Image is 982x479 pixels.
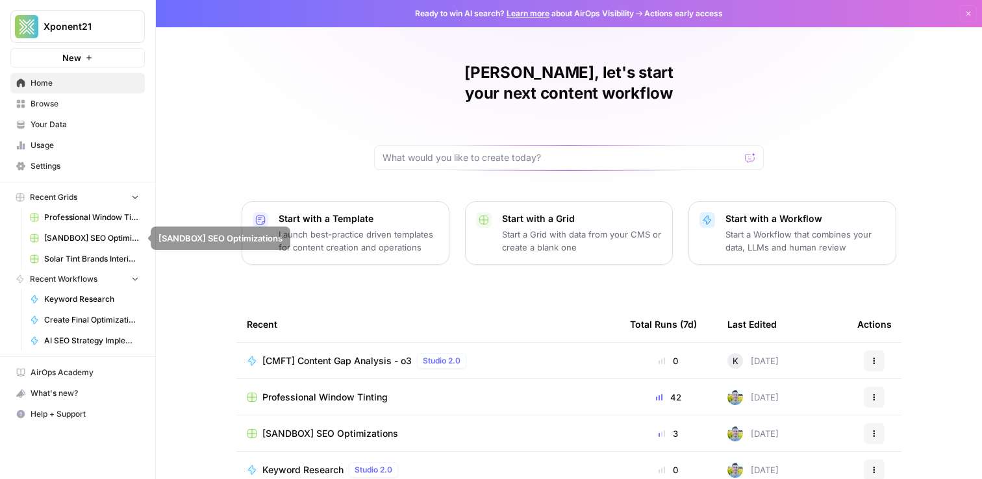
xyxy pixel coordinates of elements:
[10,383,145,404] button: What's new?
[247,427,609,440] a: [SANDBOX] SEO Optimizations
[44,314,139,326] span: Create Final Optimizations Roadmap
[31,98,139,110] span: Browse
[24,207,145,228] a: Professional Window Tinting
[247,353,609,369] a: [CMFT] Content Gap Analysis - o3Studio 2.0
[247,462,609,478] a: Keyword ResearchStudio 2.0
[262,427,398,440] span: [SANDBOX] SEO Optimizations
[247,306,609,342] div: Recent
[733,354,738,367] span: K
[279,228,438,254] p: Launch best-practice driven templates for content creation and operations
[688,201,896,265] button: Start with a WorkflowStart a Workflow that combines your data, LLMs and human review
[502,212,662,225] p: Start with a Grid
[383,151,740,164] input: What would you like to create today?
[725,228,885,254] p: Start a Workflow that combines your data, LLMs and human review
[279,212,438,225] p: Start with a Template
[630,306,697,342] div: Total Runs (7d)
[630,427,707,440] div: 3
[62,51,81,64] span: New
[727,426,779,441] div: [DATE]
[44,212,139,223] span: Professional Window Tinting
[31,160,139,172] span: Settings
[30,191,77,203] span: Recent Grids
[44,293,139,305] span: Keyword Research
[727,389,743,405] img: 7o9iy2kmmc4gt2vlcbjqaas6vz7k
[31,367,139,378] span: AirOps Academy
[31,140,139,151] span: Usage
[727,426,743,441] img: 7o9iy2kmmc4gt2vlcbjqaas6vz7k
[15,15,38,38] img: Xponent21 Logo
[727,462,779,478] div: [DATE]
[262,463,344,476] span: Keyword Research
[10,48,145,68] button: New
[630,391,707,404] div: 42
[507,8,549,18] a: Learn more
[31,119,139,130] span: Your Data
[355,464,392,476] span: Studio 2.0
[24,330,145,351] a: AI SEO Strategy Implementation
[727,306,777,342] div: Last Edited
[502,228,662,254] p: Start a Grid with data from your CMS or create a blank one
[31,408,139,420] span: Help + Support
[44,20,122,33] span: Xponent21
[44,335,139,347] span: AI SEO Strategy Implementation
[247,391,609,404] a: Professional Window Tinting
[465,201,673,265] button: Start with a GridStart a Grid with data from your CMS or create a blank one
[630,354,707,367] div: 0
[24,249,145,269] a: Solar Tint Brands Interior Page Content
[423,355,460,367] span: Studio 2.0
[10,73,145,93] a: Home
[727,389,779,405] div: [DATE]
[11,384,144,403] div: What's new?
[24,228,145,249] a: [SANDBOX] SEO Optimizations
[242,201,449,265] button: Start with a TemplateLaunch best-practice driven templates for content creation and operations
[857,306,892,342] div: Actions
[727,353,779,369] div: [DATE]
[10,404,145,424] button: Help + Support
[31,77,139,89] span: Home
[10,188,145,207] button: Recent Grids
[630,463,707,476] div: 0
[44,253,139,265] span: Solar Tint Brands Interior Page Content
[415,8,634,19] span: Ready to win AI search? about AirOps Visibility
[24,289,145,310] a: Keyword Research
[10,269,145,289] button: Recent Workflows
[262,391,388,404] span: Professional Window Tinting
[725,212,885,225] p: Start with a Workflow
[10,93,145,114] a: Browse
[10,135,145,156] a: Usage
[10,10,145,43] button: Workspace: Xponent21
[644,8,723,19] span: Actions early access
[10,362,145,383] a: AirOps Academy
[24,310,145,330] a: Create Final Optimizations Roadmap
[262,354,412,367] span: [CMFT] Content Gap Analysis - o3
[727,462,743,478] img: 7o9iy2kmmc4gt2vlcbjqaas6vz7k
[10,114,145,135] a: Your Data
[30,273,97,285] span: Recent Workflows
[44,232,139,244] span: [SANDBOX] SEO Optimizations
[374,62,764,104] h1: [PERSON_NAME], let's start your next content workflow
[10,156,145,177] a: Settings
